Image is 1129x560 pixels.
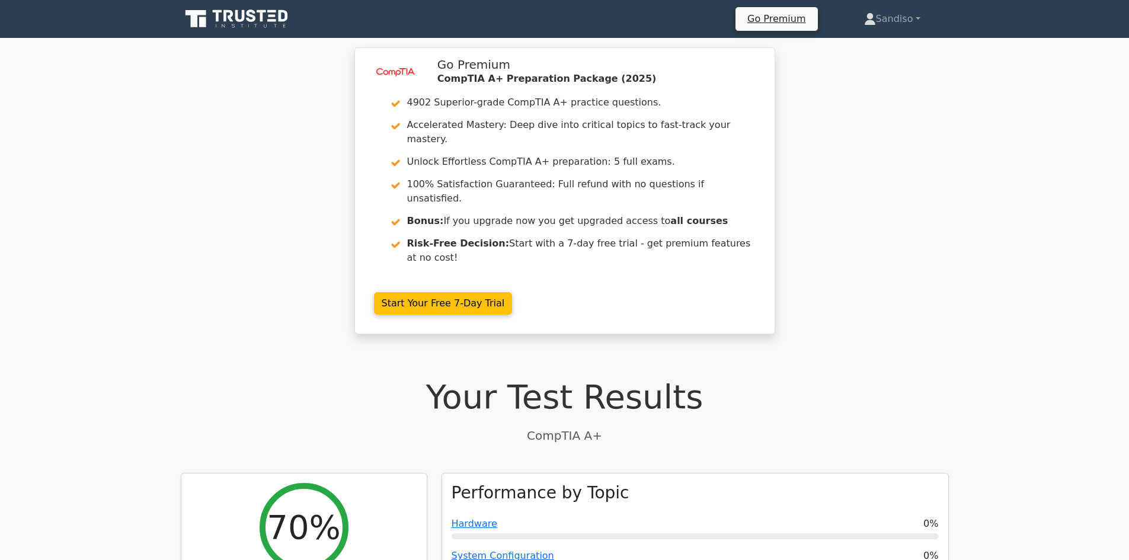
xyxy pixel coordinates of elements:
span: 0% [923,517,938,531]
h2: 70% [267,507,340,547]
h1: Your Test Results [181,377,949,417]
p: CompTIA A+ [181,427,949,444]
a: Sandiso [836,7,949,31]
a: Hardware [452,518,497,529]
a: Start Your Free 7-Day Trial [374,292,513,315]
h3: Performance by Topic [452,483,629,503]
a: Go Premium [740,11,813,27]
